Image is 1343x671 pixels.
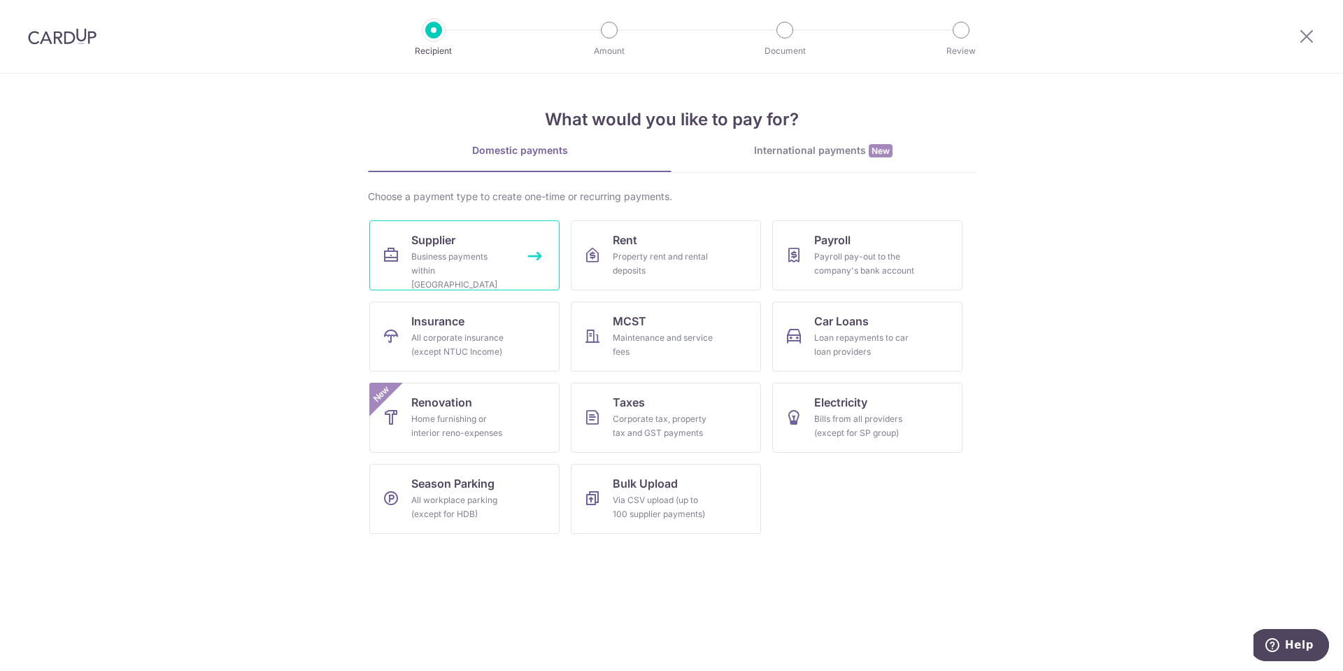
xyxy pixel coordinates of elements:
[571,464,761,534] a: Bulk UploadVia CSV upload (up to 100 supplier payments)
[369,464,560,534] a: Season ParkingAll workplace parking (except for HDB)
[411,313,464,330] span: Insurance
[733,44,837,58] p: Document
[814,250,915,278] div: Payroll pay-out to the company's bank account
[411,232,455,248] span: Supplier
[613,313,646,330] span: MCST
[613,394,645,411] span: Taxes
[772,220,962,290] a: PayrollPayroll pay-out to the company's bank account
[369,302,560,372] a: InsuranceAll corporate insurance (except NTUC Income)
[557,44,661,58] p: Amount
[869,144,893,157] span: New
[613,331,713,359] div: Maintenance and service fees
[814,412,915,440] div: Bills from all providers (except for SP group)
[1253,629,1329,664] iframe: Opens a widget where you can find more information
[613,493,713,521] div: Via CSV upload (up to 100 supplier payments)
[814,394,867,411] span: Electricity
[370,383,393,406] span: New
[814,331,915,359] div: Loan repayments to car loan providers
[411,475,495,492] span: Season Parking
[369,383,560,453] a: RenovationHome furnishing or interior reno-expensesNew
[613,232,637,248] span: Rent
[772,383,962,453] a: ElectricityBills from all providers (except for SP group)
[411,250,512,292] div: Business payments within [GEOGRAPHIC_DATA]
[571,383,761,453] a: TaxesCorporate tax, property tax and GST payments
[368,107,975,132] h4: What would you like to pay for?
[368,190,975,204] div: Choose a payment type to create one-time or recurring payments.
[382,44,485,58] p: Recipient
[571,302,761,372] a: MCSTMaintenance and service fees
[613,475,678,492] span: Bulk Upload
[613,250,713,278] div: Property rent and rental deposits
[411,412,512,440] div: Home furnishing or interior reno-expenses
[411,394,472,411] span: Renovation
[671,143,975,158] div: International payments
[613,412,713,440] div: Corporate tax, property tax and GST payments
[368,143,671,157] div: Domestic payments
[31,10,60,22] span: Help
[28,28,97,45] img: CardUp
[814,232,851,248] span: Payroll
[411,493,512,521] div: All workplace parking (except for HDB)
[909,44,1013,58] p: Review
[814,313,869,330] span: Car Loans
[772,302,962,372] a: Car LoansLoan repayments to car loan providers
[369,220,560,290] a: SupplierBusiness payments within [GEOGRAPHIC_DATA]
[411,331,512,359] div: All corporate insurance (except NTUC Income)
[571,220,761,290] a: RentProperty rent and rental deposits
